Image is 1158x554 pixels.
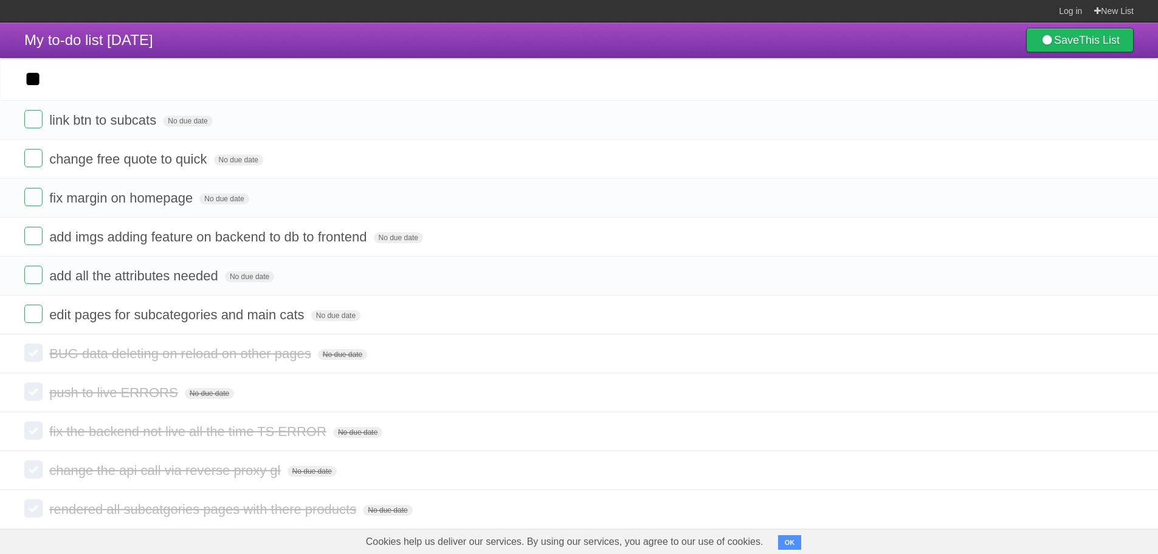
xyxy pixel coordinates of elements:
[49,151,210,167] span: change free quote to quick
[49,229,370,244] span: add imgs adding feature on backend to db to frontend
[363,505,412,516] span: No due date
[49,502,359,517] span: rendered all subcatgories pages with there products
[24,149,43,167] label: Done
[199,193,249,204] span: No due date
[24,266,43,284] label: Done
[49,113,159,128] span: link btn to subcats
[24,344,43,362] label: Done
[318,349,367,360] span: No due date
[24,421,43,440] label: Done
[24,110,43,128] label: Done
[311,310,360,321] span: No due date
[49,424,329,439] span: fix the backend not live all the time TS ERROR
[49,385,181,400] span: push to live ERRORS
[185,388,234,399] span: No due date
[163,116,212,126] span: No due date
[225,271,274,282] span: No due date
[49,346,314,361] span: BUG data deleting on reload on other pages
[24,32,153,48] span: My to-do list [DATE]
[49,190,196,206] span: fix margin on homepage
[49,463,283,478] span: change the api call via reverse proxy gl
[374,232,423,243] span: No due date
[1079,34,1120,46] b: This List
[24,305,43,323] label: Done
[24,499,43,518] label: Done
[333,427,382,438] span: No due date
[24,188,43,206] label: Done
[24,383,43,401] label: Done
[24,227,43,245] label: Done
[49,307,307,322] span: edit pages for subcategories and main cats
[214,154,263,165] span: No due date
[1026,28,1134,52] a: SaveThis List
[354,530,776,554] span: Cookies help us deliver our services. By using our services, you agree to our use of cookies.
[288,466,337,477] span: No due date
[24,460,43,479] label: Done
[49,268,221,283] span: add all the attributes needed
[778,535,802,550] button: OK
